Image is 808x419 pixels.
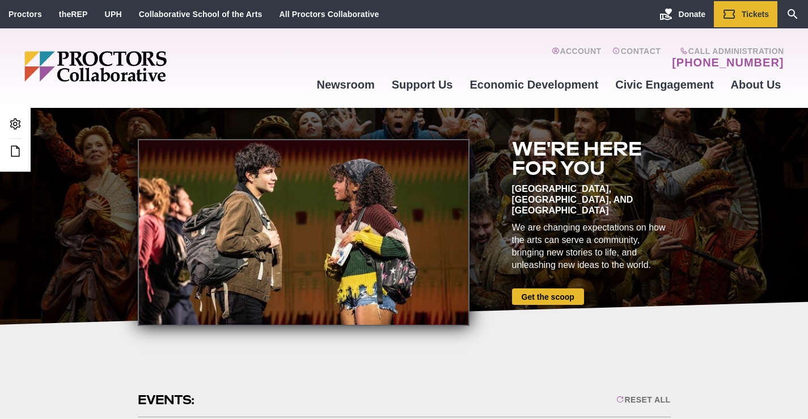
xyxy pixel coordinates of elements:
a: Contact [612,47,661,69]
div: Reset All [616,395,670,404]
a: Collaborative School of the Arts [139,10,263,19]
a: All Proctors Collaborative [279,10,379,19]
h2: We're here for you [512,139,671,178]
a: Support Us [383,69,462,100]
img: Proctors logo [24,51,254,82]
a: Civic Engagement [607,69,722,100]
a: [PHONE_NUMBER] [672,56,784,69]
a: theREP [59,10,88,19]
a: Get the scoop [512,288,584,305]
span: Tickets [742,10,769,19]
a: UPH [105,10,122,19]
a: Economic Development [462,69,607,100]
a: Tickets [714,1,777,27]
a: Search [777,1,808,27]
a: Edit this Post/Page [6,141,25,162]
h2: Events: [138,391,196,409]
div: We are changing expectations on how the arts can serve a community, bringing new stories to life,... [512,221,671,271]
span: Call Administration [669,47,784,56]
a: About Us [722,69,790,100]
a: Newsroom [308,69,383,100]
a: Proctors [9,10,42,19]
a: Donate [651,1,714,27]
div: [GEOGRAPHIC_DATA], [GEOGRAPHIC_DATA], and [GEOGRAPHIC_DATA] [512,183,671,216]
span: Donate [679,10,705,19]
a: Account [552,47,601,69]
a: Admin Area [6,114,25,135]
